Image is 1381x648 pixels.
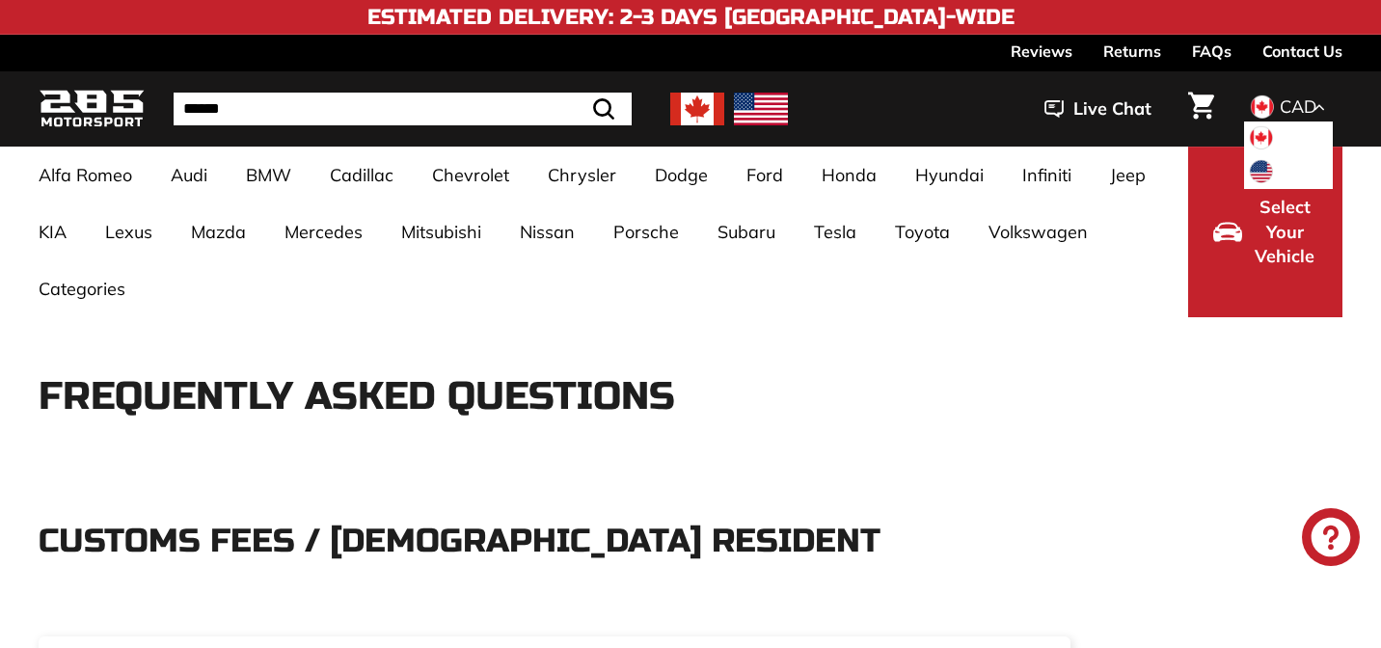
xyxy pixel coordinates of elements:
a: Infiniti [1003,147,1091,203]
a: Contact Us [1262,35,1342,67]
a: Jeep [1091,147,1165,203]
span: CAD [1279,126,1317,148]
a: FAQs [1192,35,1232,67]
a: Lexus [86,203,172,260]
button: Select Your Vehicle [1188,147,1342,317]
a: Ford [727,147,802,203]
a: Returns [1103,35,1161,67]
a: Cadillac [311,147,413,203]
a: Reviews [1011,35,1072,67]
button: Live Chat [1019,85,1177,133]
a: Categories [19,260,145,317]
a: Tesla [795,203,876,260]
span: CAD [1280,95,1316,118]
a: Porsche [594,203,698,260]
a: Chevrolet [413,147,528,203]
inbox-online-store-chat: Shopify online store chat [1296,508,1366,571]
a: Mazda [172,203,265,260]
a: Dodge [636,147,727,203]
a: KIA [19,203,86,260]
a: Alfa Romeo [19,147,151,203]
span: USD [1279,160,1314,182]
a: Cart [1177,76,1226,142]
a: Hyundai [896,147,1003,203]
span: Select Your Vehicle [1252,195,1317,269]
p: CUSTOMS FEES / [DEMOGRAPHIC_DATA] RESIDENT [39,524,1070,559]
img: Logo_285_Motorsport_areodynamics_components [39,87,145,132]
h4: Estimated Delivery: 2-3 Days [GEOGRAPHIC_DATA]-Wide [367,6,1015,29]
a: Toyota [876,203,969,260]
a: Chrysler [528,147,636,203]
h1: Frequently Asked Questions [39,375,1342,418]
a: Honda [802,147,896,203]
a: Subaru [698,203,795,260]
a: Mercedes [265,203,382,260]
a: Mitsubishi [382,203,501,260]
a: Volkswagen [969,203,1107,260]
span: Live Chat [1073,96,1151,121]
a: Audi [151,147,227,203]
a: BMW [227,147,311,203]
a: Nissan [501,203,594,260]
input: Search [174,93,632,125]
